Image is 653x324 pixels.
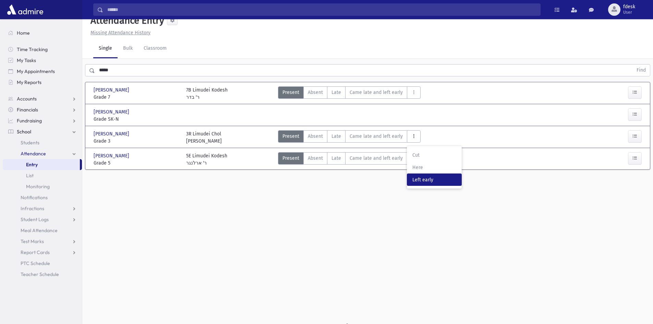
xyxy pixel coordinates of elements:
a: Entry [3,159,80,170]
div: AttTypes [278,152,421,167]
span: List [26,172,34,179]
a: Report Cards [3,247,82,258]
div: 5E Limudei Kodesh ר' ארלנגר [186,152,227,167]
span: [PERSON_NAME] [94,86,131,94]
a: Missing Attendance History [88,30,150,36]
div: AttTypes [278,130,421,145]
a: Home [3,27,82,38]
span: fdesk [623,4,635,10]
span: Absent [308,133,323,140]
h5: Attendance Entry [88,15,164,26]
span: [PERSON_NAME] [94,108,131,116]
a: Infractions [3,203,82,214]
a: Teacher Schedule [3,269,82,280]
img: AdmirePro [5,3,45,16]
span: Grade SK-N [94,116,179,123]
span: Came late and left early [350,155,403,162]
span: My Appointments [17,68,55,74]
a: PTC Schedule [3,258,82,269]
span: Grade 5 [94,159,179,167]
span: Late [331,89,341,96]
span: Present [282,89,299,96]
span: Here [412,164,456,171]
a: Student Logs [3,214,82,225]
span: Financials [17,107,38,113]
a: Monitoring [3,181,82,192]
span: My Tasks [17,57,36,63]
span: Came late and left early [350,133,403,140]
span: Report Cards [21,249,50,255]
a: My Reports [3,77,82,88]
span: Came late and left early [350,89,403,96]
span: [PERSON_NAME] [94,130,131,137]
span: Attendance [21,151,46,157]
a: Financials [3,104,82,115]
span: Infractions [21,205,44,212]
span: Cut [412,152,456,159]
input: Search [103,3,540,16]
a: Bulk [118,39,138,58]
a: Students [3,137,82,148]
span: Notifications [21,194,48,201]
span: Monitoring [26,183,50,190]
span: Teacher Schedule [21,271,59,277]
a: Accounts [3,93,82,104]
u: Missing Attendance History [90,30,150,36]
a: Test Marks [3,236,82,247]
span: Students [21,140,39,146]
span: Test Marks [21,238,44,244]
span: Absent [308,155,323,162]
a: List [3,170,82,181]
span: Left early [412,176,456,183]
span: Student Logs [21,216,49,223]
span: Fundraising [17,118,42,124]
span: Entry [26,161,38,168]
div: AttTypes [278,86,421,101]
span: Home [17,30,30,36]
span: Grade 3 [94,137,179,145]
a: My Tasks [3,55,82,66]
span: My Reports [17,79,41,85]
span: Accounts [17,96,37,102]
a: Single [93,39,118,58]
div: 7B Limudei Kodesh ר' בדר [186,86,228,101]
span: Meal Attendance [21,227,58,233]
span: Time Tracking [17,46,48,52]
span: Late [331,133,341,140]
span: [PERSON_NAME] [94,152,131,159]
a: Notifications [3,192,82,203]
a: Fundraising [3,115,82,126]
span: School [17,129,31,135]
span: Grade 7 [94,94,179,101]
span: Present [282,133,299,140]
a: Attendance [3,148,82,159]
a: Meal Attendance [3,225,82,236]
a: Classroom [138,39,172,58]
span: Late [331,155,341,162]
span: PTC Schedule [21,260,50,266]
a: Time Tracking [3,44,82,55]
button: Find [632,64,650,76]
span: User [623,10,635,15]
a: My Appointments [3,66,82,77]
a: School [3,126,82,137]
span: Present [282,155,299,162]
span: Absent [308,89,323,96]
div: 3R Limudei Chol [PERSON_NAME] [186,130,222,145]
